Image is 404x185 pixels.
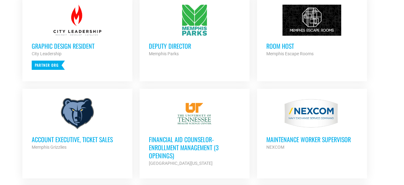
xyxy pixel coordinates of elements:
strong: [GEOGRAPHIC_DATA][US_STATE] [149,161,213,166]
h3: Account Executive, Ticket Sales [32,135,123,143]
strong: Memphis Grizzlies [32,145,67,150]
h3: Graphic Design Resident [32,42,123,50]
strong: NEXCOM [266,145,284,150]
strong: City Leadership [32,51,62,56]
a: MAINTENANCE WORKER SUPERVISOR NEXCOM [257,89,367,160]
h3: Financial Aid Counselor-Enrollment Management (3 Openings) [149,135,240,160]
strong: Memphis Parks [149,51,179,56]
p: Partner Org [32,61,65,70]
a: Account Executive, Ticket Sales Memphis Grizzlies [22,89,132,160]
h3: MAINTENANCE WORKER SUPERVISOR [266,135,358,143]
strong: Memphis Escape Rooms [266,51,314,56]
h3: Deputy Director [149,42,240,50]
a: Financial Aid Counselor-Enrollment Management (3 Openings) [GEOGRAPHIC_DATA][US_STATE] [140,89,250,176]
h3: Room Host [266,42,358,50]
